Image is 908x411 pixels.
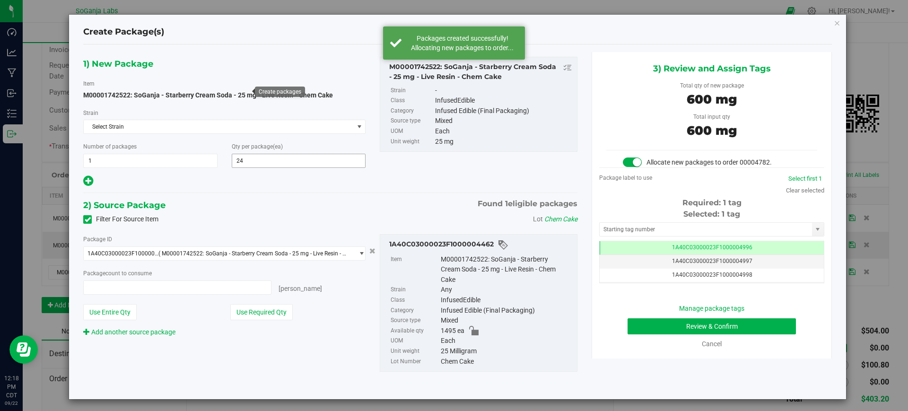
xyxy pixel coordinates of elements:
span: Lot [533,215,543,223]
span: 3) Review and Assign Tags [653,61,771,76]
label: UOM [391,336,439,346]
span: Package ID [83,236,112,243]
label: Source type [391,116,433,126]
span: Allocate new packages to order 00004782. [646,158,772,166]
span: Package label to use [599,175,652,181]
span: Found eligible packages [478,198,577,210]
span: Chem Cake [544,215,577,223]
span: Qty per package [232,143,283,150]
div: Chem Cake [441,357,572,367]
label: Unit weight [391,137,433,147]
a: Clear selected [786,187,824,194]
span: 1495 ea [441,326,464,336]
iframe: Resource center [9,335,38,364]
span: Total qty of new package [680,82,744,89]
a: Cancel [702,340,722,348]
span: 1A40C03000023F1000004997 [672,258,752,264]
span: 600 mg [687,123,737,138]
span: select [353,120,365,133]
span: 600 mg [687,92,737,107]
div: Mixed [435,116,572,126]
label: Strain [83,109,98,117]
div: 1A40C03000023F1000004462 [389,239,572,251]
label: Category [391,306,439,316]
span: 2) Source Package [83,198,166,212]
span: [PERSON_NAME] [279,285,322,292]
div: InfusedEdible [435,96,572,106]
input: Starting tag number [600,223,812,236]
div: Infused Edible (Final Packaging) [441,306,572,316]
span: (ea) [273,143,283,150]
label: Class [391,96,433,106]
span: Select Strain [84,120,353,133]
label: Unit weight [391,346,439,357]
div: 25 mg [435,137,572,147]
div: InfusedEdible [441,295,572,306]
div: 25 Milligram [441,346,572,357]
label: Item [391,254,439,285]
span: ( M00001742522: SoGanja - Starberry Cream Soda - 25 mg - Live Resin - Chem Cake ) [158,250,349,257]
span: Total input qty [693,114,730,120]
h4: Create Package(s) [83,26,164,38]
span: Add new output [83,179,93,186]
label: UOM [391,126,433,137]
div: M00001742522: SoGanja - Starberry Cream Soda - 25 mg - Live Resin - Chem Cake [389,62,572,82]
span: 1A40C03000023F1000004996 [672,244,752,251]
label: Available qty [391,326,439,336]
label: Category [391,106,433,116]
span: Required: 1 tag [682,198,742,207]
label: Class [391,295,439,306]
label: Item [83,79,95,88]
a: Add another source package [83,328,175,336]
span: 1 [505,199,508,208]
div: - [435,86,572,96]
span: 1) New Package [83,57,153,71]
span: Package to consume [83,270,152,277]
button: Cancel button [367,244,378,258]
input: 24 [232,154,366,167]
span: count [105,270,120,277]
span: 1A40C03000023F1000004462 [87,250,158,257]
div: Packages created successfully! Allocating new packages to order... [407,34,518,52]
span: Number of packages [83,143,137,150]
a: Select first 1 [788,175,822,182]
a: Manage package tags [679,305,744,312]
label: Strain [391,86,433,96]
button: Use Entire Qty [83,304,137,320]
div: Mixed [441,315,572,326]
span: 1A40C03000023F1000004998 [672,271,752,278]
div: Each [441,336,572,346]
div: Create packages [259,88,301,95]
div: Each [435,126,572,137]
span: select [812,223,824,236]
label: Strain [391,285,439,295]
input: 1 [84,154,217,167]
button: Review & Confirm [628,318,796,334]
span: select [353,247,365,260]
div: Infused Edible (Final Packaging) [435,106,572,116]
span: Selected: 1 tag [683,210,740,219]
label: Filter For Source Item [83,214,158,224]
label: Source type [391,315,439,326]
div: M00001742522: SoGanja - Starberry Cream Soda - 25 mg - Live Resin - Chem Cake [441,254,572,285]
div: Any [441,285,572,295]
span: M00001742522: SoGanja - Starberry Cream Soda - 25 mg - Live Resin - Chem Cake [83,91,333,99]
button: Use Required Qty [230,304,293,320]
label: Lot Number [391,357,439,367]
